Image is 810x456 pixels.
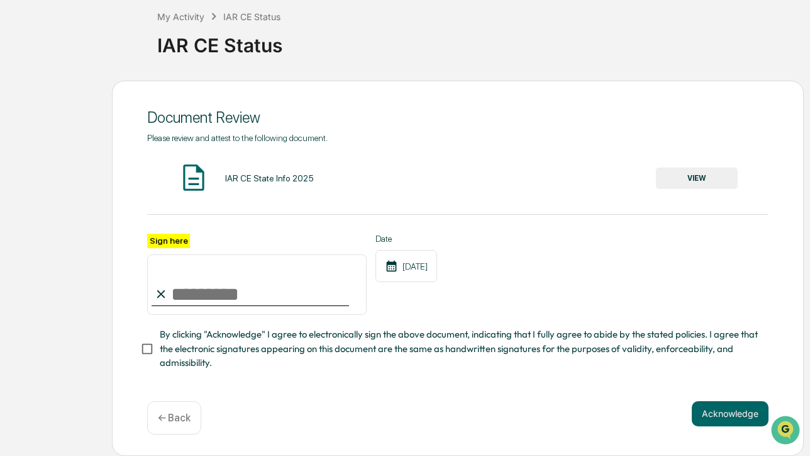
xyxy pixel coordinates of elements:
span: By clicking "Acknowledge" I agree to electronically sign the above document, indicating that I fu... [160,328,758,370]
p: How can we help? [13,26,229,47]
span: Pylon [125,214,152,223]
div: We're available if you need us! [43,109,159,119]
a: 🔎Data Lookup [8,178,84,200]
div: [DATE] [375,250,437,282]
a: 🖐️Preclearance [8,154,86,176]
p: ← Back [158,412,191,424]
button: VIEW [656,168,738,189]
div: Start new chat [43,96,206,109]
div: IAR CE State Info 2025 [225,173,314,183]
iframe: Open customer support [770,414,804,448]
div: IAR CE Status [157,24,804,57]
span: Data Lookup [25,183,79,195]
div: My Activity [157,11,204,22]
span: Preclearance [25,159,81,171]
div: 🗄️ [91,160,101,170]
span: Attestations [104,159,156,171]
img: Document Icon [178,162,209,193]
span: Please review and attest to the following document. [147,133,328,143]
button: Acknowledge [692,401,768,426]
label: Sign here [147,234,190,248]
a: Powered byPylon [89,213,152,223]
button: Start new chat [214,100,229,115]
div: Document Review [147,108,768,127]
div: 🔎 [13,184,23,194]
label: Date [375,234,437,244]
img: 1746055101610-c473b297-6a78-478c-a979-82029cc54cd1 [13,96,35,119]
div: IAR CE Status [223,11,280,22]
div: 🖐️ [13,160,23,170]
a: 🗄️Attestations [86,154,161,176]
